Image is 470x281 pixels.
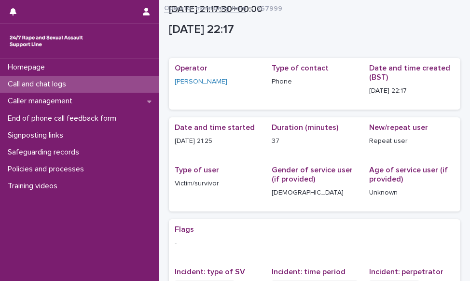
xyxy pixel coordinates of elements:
p: [DATE] 22:17 [169,23,456,37]
p: [DATE] 21:25 [175,136,260,146]
a: Operator monitoring form [164,2,246,13]
p: Victim/survivor [175,179,260,189]
span: Gender of service user (if provided) [272,166,353,183]
span: Age of service user (if provided) [369,166,448,183]
span: Date and time started [175,124,255,131]
p: Homepage [4,63,53,72]
p: Safeguarding records [4,148,87,157]
p: End of phone call feedback form [4,114,124,123]
span: Incident: type of SV [175,268,245,276]
span: Flags [175,225,194,233]
span: Type of user [175,166,219,174]
span: Operator [175,64,207,72]
span: Date and time created (BST) [369,64,450,81]
p: [DEMOGRAPHIC_DATA] [272,188,357,198]
p: Caller management [4,97,80,106]
span: Type of contact [272,64,329,72]
span: New/repeat user [369,124,428,131]
p: 267999 [257,2,282,13]
a: [PERSON_NAME] [175,77,227,87]
img: rhQMoQhaT3yELyF149Cw [8,31,85,51]
p: Repeat user [369,136,455,146]
p: Signposting links [4,131,71,140]
p: - [175,238,455,248]
span: Incident: time period [272,268,346,276]
p: [DATE] 22:17 [369,86,455,96]
p: Call and chat logs [4,80,74,89]
p: Policies and processes [4,165,92,174]
span: Duration (minutes) [272,124,338,131]
p: 37 [272,136,357,146]
p: Phone [272,77,357,87]
p: Unknown [369,188,455,198]
span: Incident: perpetrator [369,268,443,276]
p: Training videos [4,182,65,191]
